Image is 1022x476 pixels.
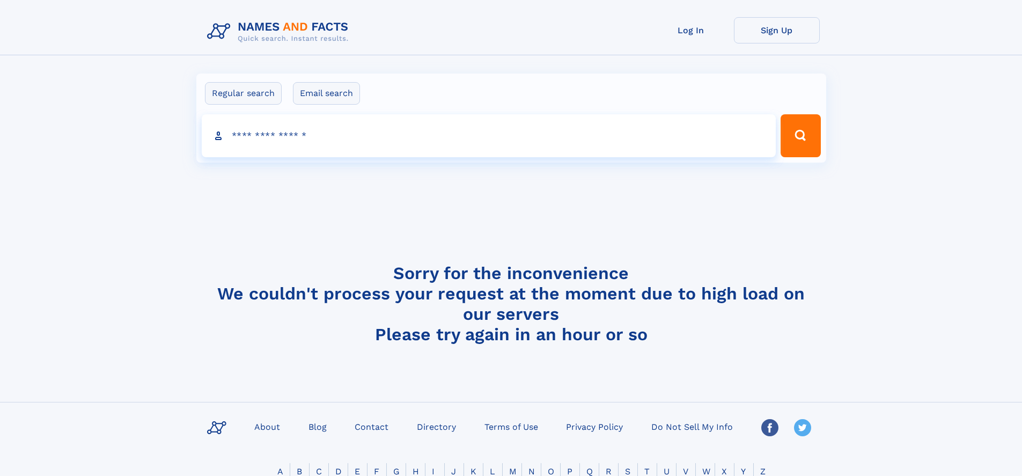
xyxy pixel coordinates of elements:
a: Directory [413,419,460,434]
img: Twitter [794,419,811,436]
img: Facebook [761,419,778,436]
label: Regular search [205,82,282,105]
h4: Sorry for the inconvenience We couldn't process your request at the moment due to high load on ou... [203,263,820,345]
a: Privacy Policy [562,419,627,434]
a: Terms of Use [480,419,542,434]
button: Search Button [781,114,820,157]
a: Do Not Sell My Info [647,419,737,434]
label: Email search [293,82,360,105]
a: Log In [648,17,734,43]
img: Logo Names and Facts [203,17,357,46]
a: Contact [350,419,393,434]
a: Blog [304,419,331,434]
a: About [250,419,284,434]
input: search input [202,114,776,157]
a: Sign Up [734,17,820,43]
